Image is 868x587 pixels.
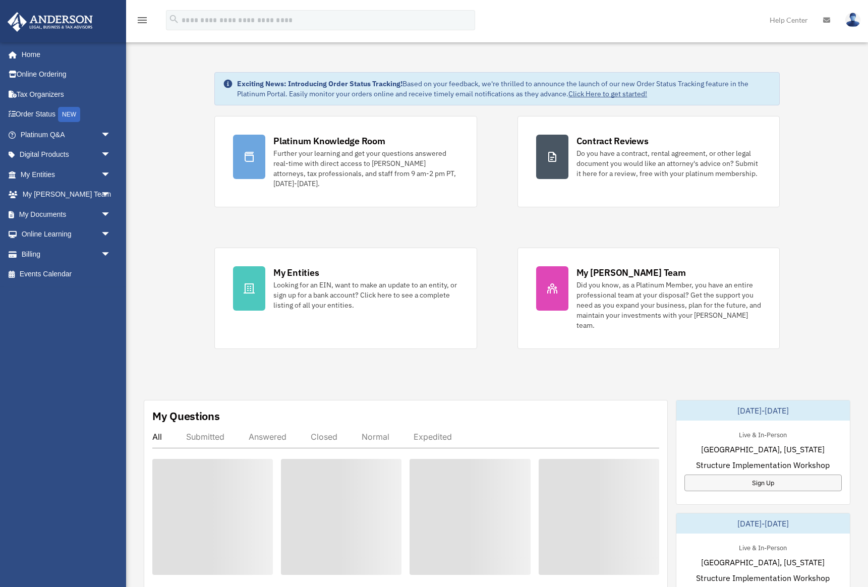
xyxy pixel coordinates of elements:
[7,185,126,205] a: My [PERSON_NAME] Teamarrow_drop_down
[414,432,452,442] div: Expedited
[7,224,126,245] a: Online Learningarrow_drop_down
[101,244,121,265] span: arrow_drop_down
[517,248,780,349] a: My [PERSON_NAME] Team Did you know, as a Platinum Member, you have an entire professional team at...
[5,12,96,32] img: Anderson Advisors Platinum Portal
[101,224,121,245] span: arrow_drop_down
[273,148,458,189] div: Further your learning and get your questions answered real-time with direct access to [PERSON_NAM...
[701,556,825,568] span: [GEOGRAPHIC_DATA], [US_STATE]
[249,432,286,442] div: Answered
[7,84,126,104] a: Tax Organizers
[168,14,180,25] i: search
[101,185,121,205] span: arrow_drop_down
[273,280,458,310] div: Looking for an EIN, want to make an update to an entity, or sign up for a bank account? Click her...
[101,164,121,185] span: arrow_drop_down
[7,244,126,264] a: Billingarrow_drop_down
[186,432,224,442] div: Submitted
[576,280,761,330] div: Did you know, as a Platinum Member, you have an entire professional team at your disposal? Get th...
[568,89,647,98] a: Click Here to get started!
[7,44,121,65] a: Home
[362,432,389,442] div: Normal
[101,204,121,225] span: arrow_drop_down
[58,107,80,122] div: NEW
[676,400,850,421] div: [DATE]-[DATE]
[731,429,795,439] div: Live & In-Person
[311,432,337,442] div: Closed
[676,513,850,534] div: [DATE]-[DATE]
[731,542,795,552] div: Live & In-Person
[576,135,649,147] div: Contract Reviews
[576,148,761,179] div: Do you have a contract, rental agreement, or other legal document you would like an attorney's ad...
[7,65,126,85] a: Online Ordering
[136,14,148,26] i: menu
[845,13,860,27] img: User Pic
[576,266,686,279] div: My [PERSON_NAME] Team
[237,79,771,99] div: Based on your feedback, we're thrilled to announce the launch of our new Order Status Tracking fe...
[152,408,220,424] div: My Questions
[701,443,825,455] span: [GEOGRAPHIC_DATA], [US_STATE]
[7,104,126,125] a: Order StatusNEW
[101,145,121,165] span: arrow_drop_down
[273,266,319,279] div: My Entities
[136,18,148,26] a: menu
[684,475,842,491] a: Sign Up
[696,459,830,471] span: Structure Implementation Workshop
[214,116,477,207] a: Platinum Knowledge Room Further your learning and get your questions answered real-time with dire...
[7,125,126,145] a: Platinum Q&Aarrow_drop_down
[101,125,121,145] span: arrow_drop_down
[7,264,126,284] a: Events Calendar
[7,204,126,224] a: My Documentsarrow_drop_down
[7,145,126,165] a: Digital Productsarrow_drop_down
[214,248,477,349] a: My Entities Looking for an EIN, want to make an update to an entity, or sign up for a bank accoun...
[7,164,126,185] a: My Entitiesarrow_drop_down
[273,135,385,147] div: Platinum Knowledge Room
[696,572,830,584] span: Structure Implementation Workshop
[152,432,162,442] div: All
[237,79,402,88] strong: Exciting News: Introducing Order Status Tracking!
[517,116,780,207] a: Contract Reviews Do you have a contract, rental agreement, or other legal document you would like...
